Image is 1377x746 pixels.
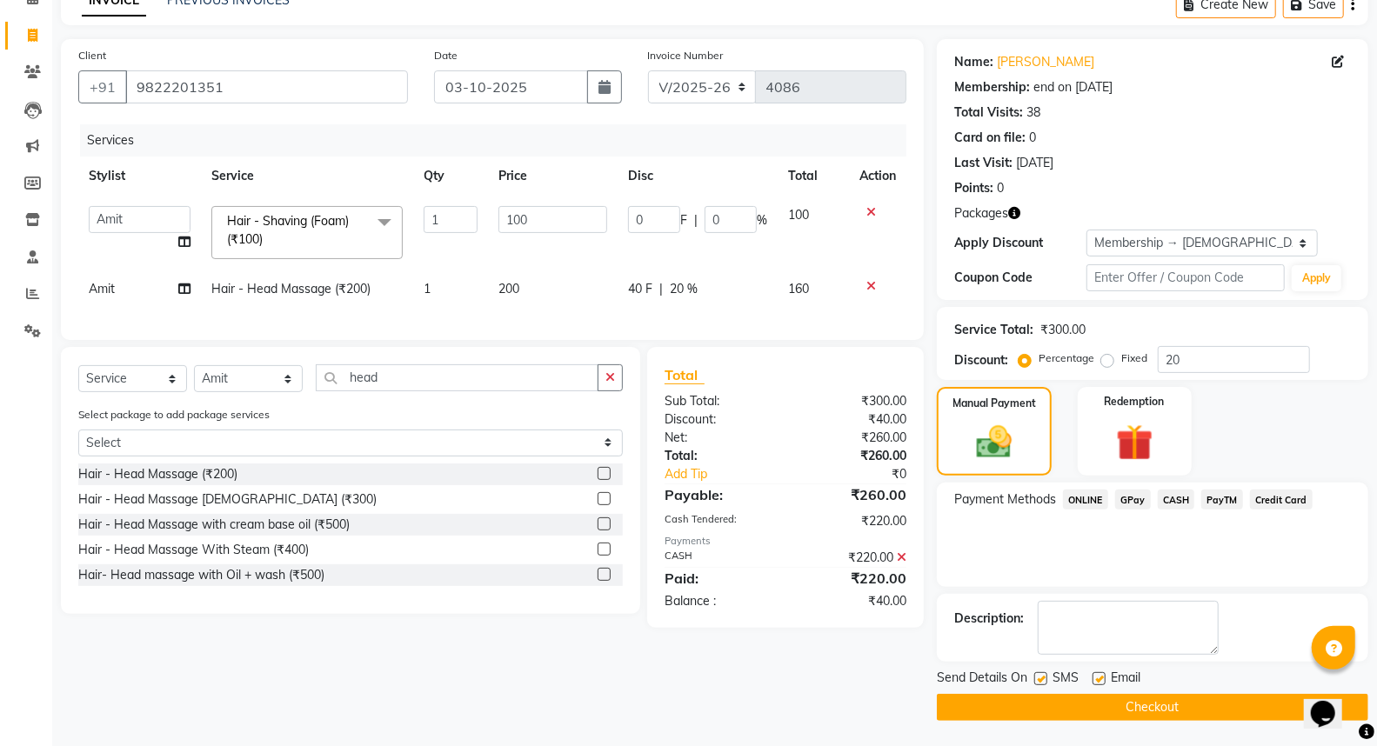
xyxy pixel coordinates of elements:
[78,157,201,196] th: Stylist
[652,465,807,483] a: Add Tip
[937,694,1368,721] button: Checkout
[659,280,663,298] span: |
[954,609,1024,628] div: Description:
[1039,350,1094,366] label: Percentage
[263,231,271,247] a: x
[785,512,919,530] div: ₹220.00
[954,129,1026,147] div: Card on file:
[434,48,458,63] label: Date
[954,204,1008,223] span: Packages
[670,280,698,298] span: 20 %
[80,124,919,157] div: Services
[652,592,785,610] div: Balance :
[1086,264,1285,291] input: Enter Offer / Coupon Code
[1033,78,1113,97] div: end on [DATE]
[316,364,598,391] input: Search or Scan
[997,179,1004,197] div: 0
[201,157,413,196] th: Service
[648,48,724,63] label: Invoice Number
[78,70,127,103] button: +91
[1250,490,1313,510] span: Credit Card
[78,541,309,559] div: Hair - Head Massage With Steam (₹400)
[1115,490,1151,510] span: GPay
[1111,669,1140,690] span: Email
[652,429,785,447] div: Net:
[785,447,919,465] div: ₹260.00
[628,280,652,298] span: 40 F
[954,351,1008,370] div: Discount:
[78,48,106,63] label: Client
[1292,265,1341,291] button: Apply
[1029,129,1036,147] div: 0
[966,422,1023,463] img: _cash.svg
[680,211,687,230] span: F
[1121,350,1147,366] label: Fixed
[808,465,919,483] div: ₹0
[1304,676,1360,729] iframe: chat widget
[78,465,237,483] div: Hair - Head Massage (₹200)
[78,566,324,584] div: Hair- Head massage with Oil + wash (₹500)
[125,70,408,103] input: Search by Name/Mobile/Email/Code
[1063,490,1108,510] span: ONLINE
[788,207,809,223] span: 100
[954,321,1033,339] div: Service Total:
[652,484,785,505] div: Payable:
[788,281,809,296] span: 160
[997,53,1094,71] a: [PERSON_NAME]
[778,157,849,196] th: Total
[954,234,1086,252] div: Apply Discount
[1105,420,1165,465] img: _gift.svg
[78,407,270,423] label: Select package to add package services
[665,534,906,549] div: Payments
[785,410,919,429] div: ₹40.00
[954,490,1056,509] span: Payment Methods
[954,154,1013,172] div: Last Visit:
[78,516,350,534] div: Hair - Head Massage with cream base oil (₹500)
[785,484,919,505] div: ₹260.00
[954,53,993,71] div: Name:
[785,429,919,447] div: ₹260.00
[954,103,1023,122] div: Total Visits:
[954,78,1030,97] div: Membership:
[937,669,1027,690] span: Send Details On
[652,549,785,567] div: CASH
[652,512,785,530] div: Cash Tendered:
[1026,103,1040,122] div: 38
[665,366,705,384] span: Total
[1016,154,1053,172] div: [DATE]
[1040,321,1086,339] div: ₹300.00
[652,392,785,410] div: Sub Total:
[498,281,519,296] span: 200
[618,157,778,196] th: Disc
[694,211,698,230] span: |
[227,213,349,247] span: Hair - Shaving (Foam) (₹100)
[424,281,431,296] span: 1
[413,157,488,196] th: Qty
[211,281,371,296] span: Hair - Head Massage (₹200)
[1053,669,1079,690] span: SMS
[652,447,785,465] div: Total:
[652,568,785,589] div: Paid:
[89,281,115,296] span: Amit
[1201,490,1243,510] span: PayTM
[954,179,993,197] div: Points:
[757,211,767,230] span: %
[652,410,785,429] div: Discount:
[785,592,919,610] div: ₹40.00
[785,392,919,410] div: ₹300.00
[849,157,906,196] th: Action
[953,396,1036,411] label: Manual Payment
[488,157,618,196] th: Price
[78,490,377,509] div: Hair - Head Massage [DEMOGRAPHIC_DATA] (₹300)
[954,269,1086,287] div: Coupon Code
[785,568,919,589] div: ₹220.00
[785,549,919,567] div: ₹220.00
[1158,490,1195,510] span: CASH
[1105,394,1165,410] label: Redemption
